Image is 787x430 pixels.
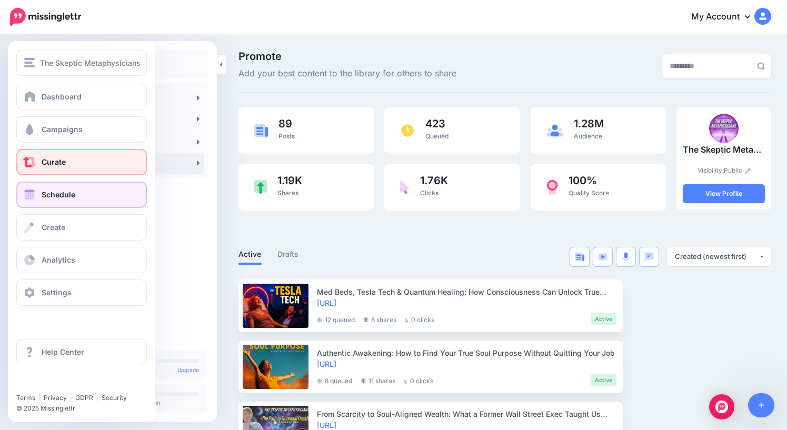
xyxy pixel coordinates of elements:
[404,374,433,386] li: 0 clicks
[709,114,739,143] img: 398694559_755142363325592_1851666557881600205_n-bsa141941_thumb.jpg
[683,165,765,176] p: Visibility:
[317,421,336,429] a: [URL]
[598,253,607,261] img: video-blue.png
[591,313,616,325] li: Active
[574,132,602,140] span: Audience
[546,179,558,195] img: prize-red.png
[361,378,366,384] img: share-grey.png
[16,394,35,402] a: Terms
[405,317,409,323] img: pointer-grey.png
[102,394,127,402] a: Security
[16,214,147,241] a: Create
[317,359,336,368] a: [URL]
[42,190,75,199] span: Schedule
[42,125,83,134] span: Campaigns
[277,175,302,186] span: 1.19K
[16,84,147,110] a: Dashboard
[709,394,734,419] div: Open Intercom Messenger
[405,313,434,325] li: 0 clicks
[40,57,141,69] span: The Skeptic Metaphysicians
[24,58,35,67] img: menu.png
[16,49,147,76] button: The Skeptic Metaphysicians
[44,394,67,402] a: Privacy
[425,132,449,140] span: Queued
[277,189,298,197] span: Shares
[363,317,368,323] img: share-grey.png
[425,118,449,129] span: 423
[278,118,295,129] span: 89
[254,180,267,194] img: share-green.png
[238,248,262,261] a: Active
[16,247,147,273] a: Analytics
[569,175,609,186] span: 100%
[400,123,415,138] img: clock.png
[42,255,75,264] span: Analytics
[238,67,456,81] span: Add your best content to the library for others to share
[38,394,41,402] span: |
[16,116,147,143] a: Campaigns
[16,403,155,414] li: © 2025 Missinglettr
[569,189,609,197] span: Quality Score
[317,286,616,297] div: Med Beds, Tesla Tech & Quantum Healing: How Consciousness Can Unlock True Wellness
[254,124,268,136] img: article-blue.png
[683,184,765,203] a: View Profile
[420,175,448,186] span: 1.76K
[745,168,751,174] img: pencil.png
[404,378,407,384] img: pointer-grey.png
[622,252,630,262] img: microphone.png
[278,132,295,140] span: Posts
[363,313,396,325] li: 8 shares
[575,253,584,261] img: article-blue.png
[317,298,336,307] a: [URL]
[238,51,456,62] span: Promote
[317,317,322,323] img: clock-grey-darker.png
[644,252,654,261] img: chat-square-blue.png
[317,378,322,384] img: clock-grey-darker.png
[317,374,352,386] li: 8 queued
[683,143,765,157] p: The Skeptic Metaphysicians
[574,118,604,129] span: 1.28M
[70,394,72,402] span: |
[16,279,147,306] a: Settings
[361,374,395,386] li: 11 shares
[16,339,147,365] a: Help Center
[667,247,771,266] button: Created (newest first)
[42,223,65,232] span: Create
[42,288,72,297] span: Settings
[16,182,147,208] a: Schedule
[757,62,765,70] img: search-grey-6.png
[16,149,147,175] a: Curate
[96,394,98,402] span: |
[277,248,299,261] a: Drafts
[10,8,81,26] img: Missinglettr
[42,92,82,101] span: Dashboard
[420,189,439,197] span: Clicks
[546,124,563,137] img: users-blue.png
[724,166,751,174] a: Public
[42,157,66,166] span: Curate
[317,408,616,419] div: From Scarcity to Soul-Aligned Wealth: What a Former Wall Street Exec Taught Us About Money Neutra...
[42,347,84,356] span: Help Center
[317,347,616,358] div: Authentic Awakening: How to Find Your True Soul Purpose Without Quitting Your Job
[681,4,771,30] a: My Account
[75,394,93,402] a: GDPR
[675,252,759,262] div: Created (newest first)
[317,313,355,325] li: 12 queued
[400,180,410,195] img: pointer-purple.png
[591,374,616,386] li: Active
[16,378,98,389] iframe: Twitter Follow Button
